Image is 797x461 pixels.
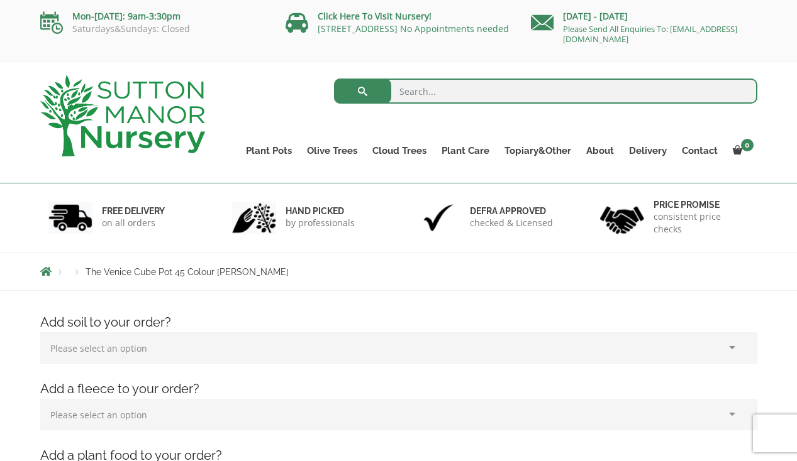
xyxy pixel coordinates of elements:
[654,210,749,236] p: consistent price checks
[232,202,276,234] img: 2.jpg
[434,142,497,160] a: Plant Care
[563,23,737,45] a: Please Send All Enquiries To: [EMAIL_ADDRESS][DOMAIN_NAME]
[40,24,267,34] p: Saturdays&Sundays: Closed
[102,205,165,217] h6: FREE DELIVERY
[531,9,757,24] p: [DATE] - [DATE]
[674,142,725,160] a: Contact
[579,142,621,160] a: About
[318,23,509,35] a: [STREET_ADDRESS] No Appointments needed
[654,199,749,210] h6: Price promise
[600,198,644,237] img: 4.jpg
[318,10,432,22] a: Click Here To Visit Nursery!
[286,205,355,217] h6: hand picked
[40,75,205,156] img: logo
[48,202,92,234] img: 1.jpg
[102,217,165,229] p: on all orders
[238,142,299,160] a: Plant Pots
[741,139,754,151] span: 0
[470,217,553,229] p: checked & Licensed
[725,142,757,160] a: 0
[497,142,579,160] a: Topiary&Other
[621,142,674,160] a: Delivery
[470,205,553,217] h6: Defra approved
[31,313,767,332] h4: Add soil to your order?
[40,9,267,24] p: Mon-[DATE]: 9am-3:30pm
[365,142,434,160] a: Cloud Trees
[286,217,355,229] p: by professionals
[40,266,757,276] nav: Breadcrumbs
[299,142,365,160] a: Olive Trees
[416,202,460,234] img: 3.jpg
[334,79,757,104] input: Search...
[86,267,289,277] span: The Venice Cube Pot 45 Colour [PERSON_NAME]
[31,379,767,399] h4: Add a fleece to your order?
